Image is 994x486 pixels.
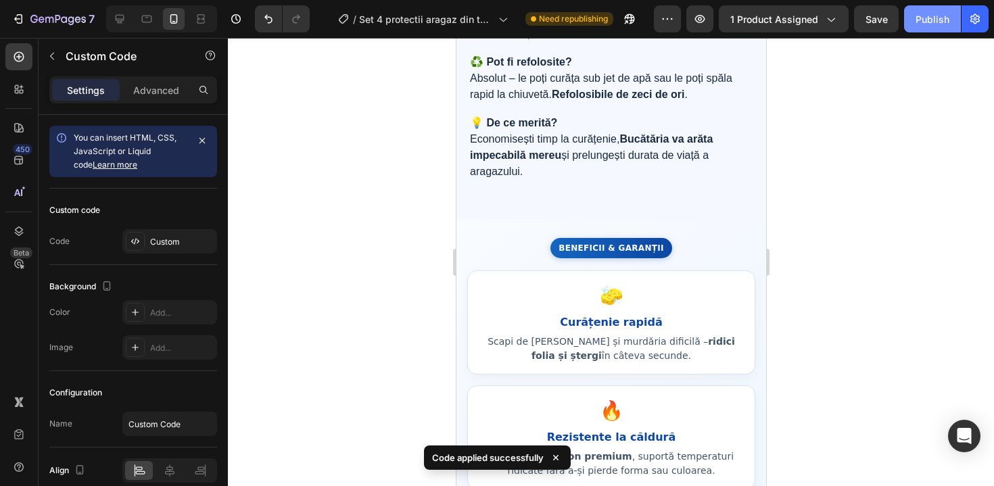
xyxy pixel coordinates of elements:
[49,418,72,430] div: Name
[66,48,181,64] p: Custom Code
[255,5,310,32] div: Undo/Redo
[5,5,101,32] button: 7
[916,12,949,26] div: Publish
[13,144,32,155] div: 450
[359,12,493,26] span: Set 4 protectii aragaz din teflon
[456,38,766,486] iframe: Design area
[432,451,544,464] p: Code applied successfully
[866,14,888,25] span: Save
[539,13,608,25] span: Need republishing
[854,5,899,32] button: Save
[948,420,980,452] div: Open Intercom Messenger
[133,83,179,97] p: Advanced
[49,278,115,296] div: Background
[730,12,818,26] span: 1 product assigned
[150,307,214,319] div: Add...
[150,236,214,248] div: Custom
[719,5,849,32] button: 1 product assigned
[74,132,176,170] span: You can insert HTML, CSS, JavaScript or Liquid code
[10,247,32,258] div: Beta
[49,341,73,354] div: Image
[150,342,214,354] div: Add...
[904,5,961,32] button: Publish
[49,306,70,318] div: Color
[49,462,88,480] div: Align
[49,387,102,399] div: Configuration
[67,83,105,97] p: Settings
[93,160,137,170] a: Learn more
[49,204,100,216] div: Custom code
[49,235,70,247] div: Code
[353,12,356,26] span: /
[89,11,95,27] p: 7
